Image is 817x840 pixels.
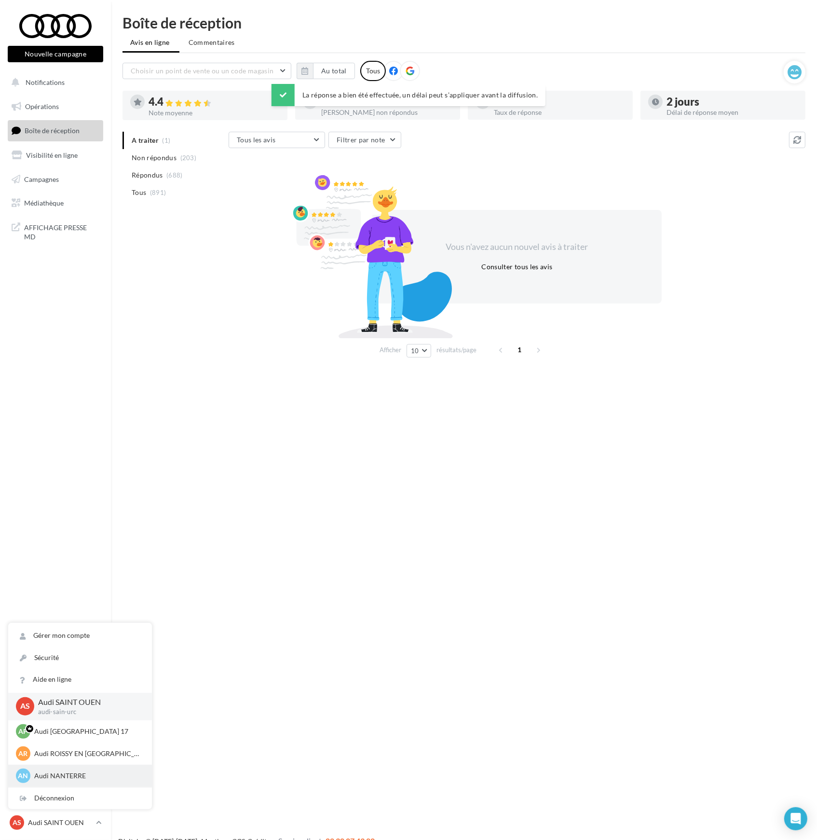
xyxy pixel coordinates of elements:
[360,61,386,81] div: Tous
[25,102,59,110] span: Opérations
[297,63,355,79] button: Au total
[26,151,78,159] span: Visibilité en ligne
[407,344,431,358] button: 10
[8,625,152,647] a: Gérer mon compte
[38,697,136,708] p: Audi SAINT OUEN
[26,78,65,86] span: Notifications
[13,818,21,827] span: AS
[189,38,235,47] span: Commentaires
[6,169,105,190] a: Campagnes
[8,46,103,62] button: Nouvelle campagne
[6,145,105,165] a: Visibilité en ligne
[123,15,805,30] div: Boîte de réception
[132,188,146,197] span: Tous
[24,221,99,242] span: AFFICHAGE PRESSE MD
[18,771,28,781] span: AN
[150,189,166,196] span: (891)
[434,241,600,253] div: Vous n'avez aucun nouvel avis à traiter
[8,787,152,809] div: Déconnexion
[6,120,105,141] a: Boîte de réception
[237,136,276,144] span: Tous les avis
[149,110,280,116] div: Note moyenne
[38,708,136,716] p: audi-sain-urc
[132,153,177,163] span: Non répondus
[149,96,280,108] div: 4.4
[166,171,183,179] span: (688)
[34,727,140,736] p: Audi [GEOGRAPHIC_DATA] 17
[20,701,30,712] span: AS
[494,109,625,116] div: Taux de réponse
[667,109,798,116] div: Délai de réponse moyen
[131,67,273,75] span: Choisir un point de vente ou un code magasin
[19,727,28,736] span: AP
[328,132,401,148] button: Filtrer par note
[667,96,798,107] div: 2 jours
[8,813,103,832] a: AS Audi SAINT OUEN
[19,749,28,758] span: AR
[6,193,105,213] a: Médiathèque
[229,132,325,148] button: Tous les avis
[180,154,197,162] span: (203)
[34,771,140,781] p: Audi NANTERRE
[477,261,556,273] button: Consulter tous les avis
[6,217,105,246] a: AFFICHAGE PRESSE MD
[512,342,528,358] span: 1
[494,96,625,107] div: 77 %
[132,170,163,180] span: Répondus
[123,63,291,79] button: Choisir un point de vente ou un code magasin
[380,345,401,355] span: Afficher
[6,96,105,117] a: Opérations
[8,669,152,690] a: Aide en ligne
[436,345,477,355] span: résultats/page
[28,818,92,827] p: Audi SAINT OUEN
[313,63,355,79] button: Au total
[24,199,64,207] span: Médiathèque
[25,126,80,135] span: Boîte de réception
[272,84,545,106] div: La réponse a bien été effectuée, un délai peut s’appliquer avant la diffusion.
[784,807,807,830] div: Open Intercom Messenger
[8,647,152,669] a: Sécurité
[6,72,101,93] button: Notifications
[34,749,140,758] p: Audi ROISSY EN [GEOGRAPHIC_DATA]
[411,347,419,355] span: 10
[24,175,59,183] span: Campagnes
